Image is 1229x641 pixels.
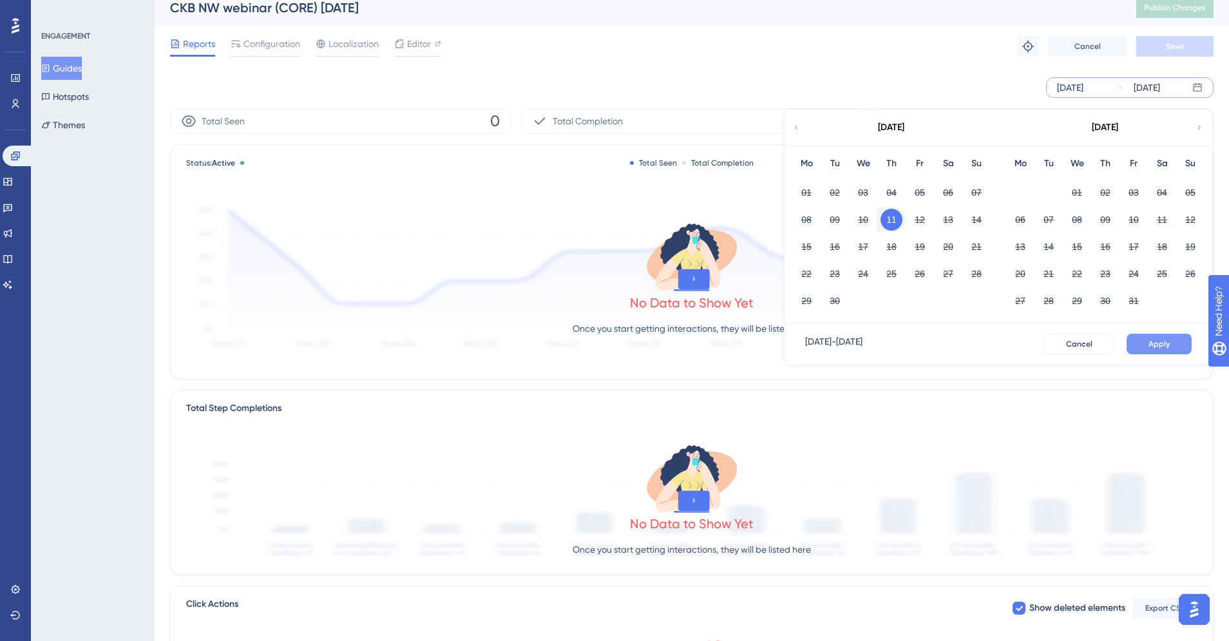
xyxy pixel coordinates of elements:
[796,182,817,204] button: 01
[1094,290,1116,312] button: 30
[553,113,623,129] span: Total Completion
[1176,156,1205,171] div: Su
[937,182,959,204] button: 06
[1145,603,1186,613] span: Export CSV
[1148,156,1176,171] div: Sa
[1148,339,1170,349] span: Apply
[878,120,904,135] div: [DATE]
[1066,290,1088,312] button: 29
[186,158,235,168] span: Status:
[407,36,431,52] span: Editor
[792,156,821,171] div: Mo
[796,263,817,285] button: 22
[1074,41,1101,52] span: Cancel
[1136,36,1214,57] button: Save
[796,236,817,258] button: 15
[30,3,81,19] span: Need Help?
[1063,156,1091,171] div: We
[796,290,817,312] button: 29
[937,236,959,258] button: 20
[1029,600,1125,616] span: Show deleted elements
[1151,263,1173,285] button: 25
[1166,41,1184,52] span: Save
[1119,156,1148,171] div: Fr
[1151,236,1173,258] button: 18
[1133,598,1197,618] button: Export CSV
[1094,263,1116,285] button: 23
[824,236,846,258] button: 16
[183,36,215,52] span: Reports
[186,401,281,416] div: Total Step Completions
[962,156,991,171] div: Su
[490,111,500,131] span: 0
[906,156,934,171] div: Fr
[1127,334,1192,354] button: Apply
[1009,236,1031,258] button: 13
[1009,209,1031,231] button: 06
[1179,263,1201,285] button: 26
[1045,334,1114,354] button: Cancel
[682,158,754,168] div: Total Completion
[1006,156,1034,171] div: Mo
[1179,182,1201,204] button: 05
[41,85,89,108] button: Hotspots
[41,57,82,80] button: Guides
[186,597,238,620] span: Click Actions
[1144,3,1206,13] span: Publish Changes
[824,209,846,231] button: 09
[1094,209,1116,231] button: 09
[824,263,846,285] button: 23
[966,182,987,204] button: 07
[881,236,902,258] button: 18
[41,113,85,137] button: Themes
[937,209,959,231] button: 13
[243,36,300,52] span: Configuration
[1038,290,1060,312] button: 28
[1038,236,1060,258] button: 14
[966,209,987,231] button: 14
[824,290,846,312] button: 30
[1175,590,1214,629] iframe: UserGuiding AI Assistant Launcher
[1092,120,1118,135] div: [DATE]
[852,209,874,231] button: 10
[630,515,754,533] div: No Data to Show Yet
[1038,263,1060,285] button: 21
[1123,182,1145,204] button: 03
[329,36,379,52] span: Localization
[1066,236,1088,258] button: 15
[1179,209,1201,231] button: 12
[909,182,931,204] button: 05
[881,182,902,204] button: 04
[796,209,817,231] button: 08
[1179,236,1201,258] button: 19
[881,209,902,231] button: 11
[1123,236,1145,258] button: 17
[909,263,931,285] button: 26
[852,236,874,258] button: 17
[573,321,811,336] p: Once you start getting interactions, they will be listed here
[877,156,906,171] div: Th
[881,263,902,285] button: 25
[821,156,849,171] div: Tu
[1057,80,1083,95] div: [DATE]
[1151,182,1173,204] button: 04
[909,236,931,258] button: 19
[1066,209,1088,231] button: 08
[937,263,959,285] button: 27
[202,113,245,129] span: Total Seen
[824,182,846,204] button: 02
[966,263,987,285] button: 28
[849,156,877,171] div: We
[805,334,862,354] div: [DATE] - [DATE]
[1066,182,1088,204] button: 01
[852,263,874,285] button: 24
[1066,263,1088,285] button: 22
[1094,236,1116,258] button: 16
[966,236,987,258] button: 21
[1123,209,1145,231] button: 10
[212,158,235,167] span: Active
[1034,156,1063,171] div: Tu
[1134,80,1160,95] div: [DATE]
